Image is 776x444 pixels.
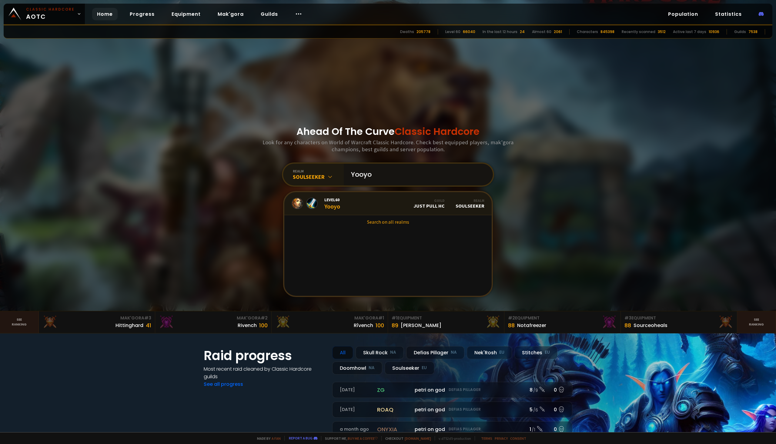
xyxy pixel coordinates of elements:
[213,8,249,20] a: Mak'gora
[125,8,159,20] a: Progress
[416,29,430,35] div: 205778
[378,315,384,321] span: # 1
[508,315,617,321] div: Equipment
[545,349,550,356] small: EU
[451,349,457,356] small: NA
[332,346,353,359] div: All
[499,349,504,356] small: EU
[748,29,758,35] div: 7538
[284,215,492,229] a: Search on all realms
[734,29,746,35] div: Guilds
[413,198,445,203] div: Guild
[624,321,631,329] div: 88
[385,362,434,375] div: Soulseeker
[4,4,85,24] a: Classic HardcoreAOTC
[26,7,75,12] small: Classic Hardcore
[405,436,431,441] a: [DOMAIN_NAME]
[400,29,414,35] div: Deaths
[115,322,143,329] div: Hittinghard
[296,124,480,139] h1: Ahead Of The Curve
[435,436,471,441] span: v. d752d5 - production
[284,192,492,215] a: Level60YooyoGuildJust Pull HCRealmSoulseeker
[26,7,75,21] span: AOTC
[508,321,515,329] div: 88
[272,311,388,333] a: Mak'Gora#1Rîvench100
[92,8,118,20] a: Home
[324,197,340,210] div: Yooyo
[293,173,344,180] div: Soulseeker
[737,311,776,333] a: Seeranking
[204,346,325,365] h1: Raid progress
[256,8,283,20] a: Guilds
[253,436,281,441] span: Made by
[332,382,572,398] a: [DATE]zgpetri on godDefias Pillager8 /90
[39,311,155,333] a: Mak'Gora#3Hittinghard41
[275,315,384,321] div: Mak'Gora
[624,315,631,321] span: # 3
[495,436,508,441] a: Privacy
[167,8,206,20] a: Equipment
[621,311,737,333] a: #3Equipment88Sourceoheals
[347,164,486,185] input: Search a character...
[392,315,397,321] span: # 1
[401,322,441,329] div: [PERSON_NAME]
[144,315,151,321] span: # 3
[332,421,572,437] a: a month agoonyxiapetri on godDefias Pillager1 /10
[238,322,257,329] div: Rivench
[600,29,614,35] div: 845398
[445,29,460,35] div: Level 60
[159,315,268,321] div: Mak'Gora
[348,436,378,441] a: Buy me a coffee
[634,322,667,329] div: Sourceoheals
[289,436,313,440] a: Report a bug
[155,311,272,333] a: Mak'Gora#2Rivench100
[622,29,655,35] div: Recently scanned
[413,198,445,209] div: Just Pull HC
[422,365,427,371] small: EU
[467,346,512,359] div: Nek'Rosh
[332,362,382,375] div: Doomhowl
[658,29,666,35] div: 3512
[381,436,431,441] span: Checkout
[392,321,398,329] div: 89
[463,29,475,35] div: 66040
[456,198,484,209] div: Soulseeker
[504,311,621,333] a: #2Equipment88Notafreezer
[392,315,500,321] div: Equipment
[532,29,551,35] div: Almost 60
[272,436,281,441] a: a fan
[388,311,504,333] a: #1Equipment89[PERSON_NAME]
[710,8,747,20] a: Statistics
[261,315,268,321] span: # 2
[709,29,719,35] div: 10936
[481,436,492,441] a: Terms
[624,315,733,321] div: Equipment
[517,322,546,329] div: Notafreezer
[663,8,703,20] a: Population
[395,125,480,138] span: Classic Hardcore
[577,29,598,35] div: Characters
[376,321,384,329] div: 100
[42,315,151,321] div: Mak'Gora
[260,139,516,153] h3: Look for any characters on World of Warcraft Classic Hardcore. Check best equipped players, mak'g...
[259,321,268,329] div: 100
[356,346,404,359] div: Skull Rock
[520,29,525,35] div: 24
[510,436,526,441] a: Consent
[673,29,706,35] div: Active last 7 days
[324,197,340,202] span: Level 60
[146,321,151,329] div: 41
[321,436,378,441] span: Support me,
[390,349,396,356] small: NA
[293,169,344,173] div: realm
[354,322,373,329] div: Rîvench
[554,29,562,35] div: 2061
[514,346,557,359] div: Stitches
[406,346,464,359] div: Defias Pillager
[483,29,517,35] div: In the last 12 hours
[332,402,572,418] a: [DATE]roaqpetri on godDefias Pillager5 /60
[204,381,243,388] a: See all progress
[508,315,515,321] span: # 2
[204,365,325,380] h4: Most recent raid cleaned by Classic Hardcore guilds
[456,198,484,203] div: Realm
